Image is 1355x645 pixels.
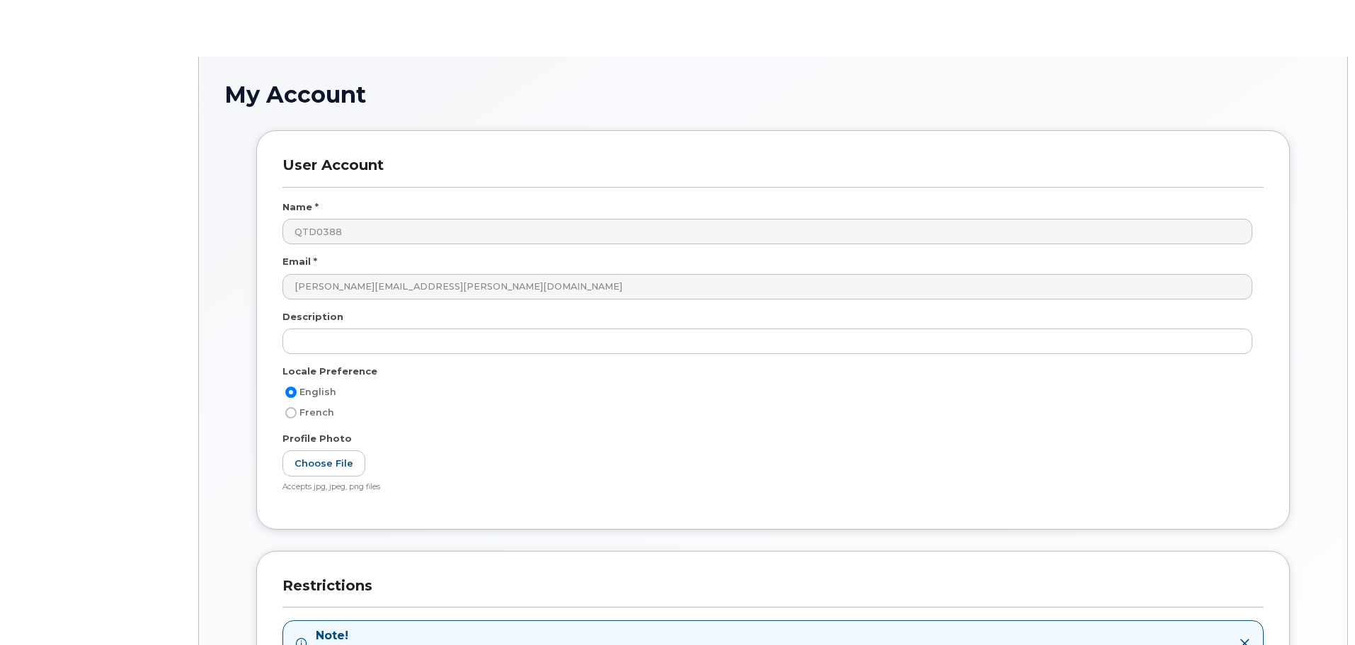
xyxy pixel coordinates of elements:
span: French [299,407,334,418]
label: Locale Preference [282,365,377,378]
label: Description [282,310,343,324]
label: Choose File [282,450,365,476]
label: Email * [282,255,317,268]
h3: User Account [282,156,1264,187]
label: Name * [282,200,319,214]
input: French [285,407,297,418]
input: English [285,387,297,398]
label: Profile Photo [282,432,352,445]
h3: Restrictions [282,577,1264,607]
h1: My Account [224,82,1322,107]
strong: Note! [316,628,930,644]
span: English [299,387,336,397]
div: Accepts jpg, jpeg, png files [282,482,1252,493]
